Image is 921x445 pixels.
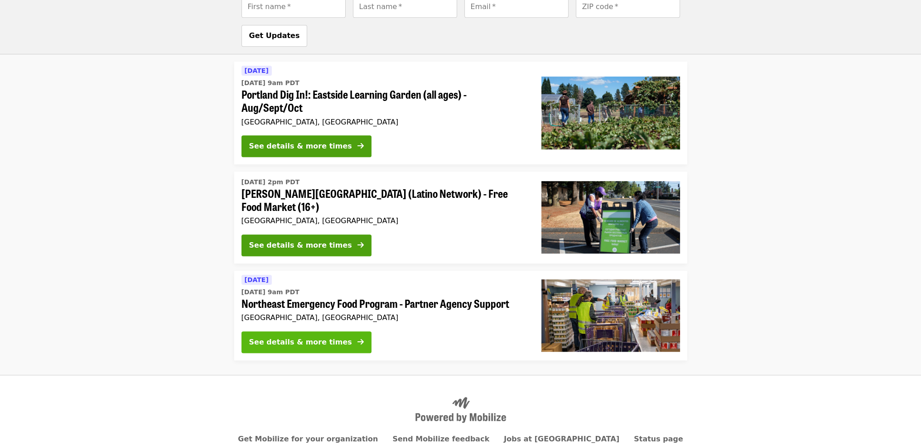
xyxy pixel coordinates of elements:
a: Status page [634,435,683,443]
a: See details for "Portland Dig In!: Eastside Learning Garden (all ages) - Aug/Sept/Oct" [234,62,687,164]
nav: Primary footer navigation [241,434,680,445]
img: Portland Dig In!: Eastside Learning Garden (all ages) - Aug/Sept/Oct organized by Oregon Food Bank [541,77,680,149]
i: arrow-right icon [357,338,364,346]
a: Jobs at [GEOGRAPHIC_DATA] [504,435,619,443]
span: Portland Dig In!: Eastside Learning Garden (all ages) - Aug/Sept/Oct [241,88,527,114]
a: Get Mobilize for your organization [238,435,378,443]
img: Powered by Mobilize [415,397,506,423]
span: Get Updates [249,31,300,40]
span: [DATE] [245,67,269,74]
span: Northeast Emergency Food Program - Partner Agency Support [241,297,527,310]
img: Rigler Elementary School (Latino Network) - Free Food Market (16+) organized by Oregon Food Bank [541,181,680,254]
button: See details & more times [241,234,371,256]
time: [DATE] 2pm PDT [241,177,300,187]
button: See details & more times [241,135,371,157]
a: See details for "Rigler Elementary School (Latino Network) - Free Food Market (16+)" [234,172,687,263]
div: [GEOGRAPHIC_DATA], [GEOGRAPHIC_DATA] [241,118,527,126]
button: Get Updates [241,25,308,47]
div: See details & more times [249,337,352,348]
div: See details & more times [249,240,352,251]
button: See details & more times [241,331,371,353]
a: Send Mobilize feedback [392,435,489,443]
img: Northeast Emergency Food Program - Partner Agency Support organized by Oregon Food Bank [541,279,680,352]
time: [DATE] 9am PDT [241,287,299,297]
span: [PERSON_NAME][GEOGRAPHIC_DATA] (Latino Network) - Free Food Market (16+) [241,187,527,213]
i: arrow-right icon [357,142,364,150]
span: [DATE] [245,276,269,283]
time: [DATE] 9am PDT [241,78,299,88]
div: [GEOGRAPHIC_DATA], [GEOGRAPHIC_DATA] [241,313,527,322]
div: See details & more times [249,141,352,152]
a: See details for "Northeast Emergency Food Program - Partner Agency Support" [234,271,687,360]
div: [GEOGRAPHIC_DATA], [GEOGRAPHIC_DATA] [241,216,527,225]
i: arrow-right icon [357,241,364,249]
